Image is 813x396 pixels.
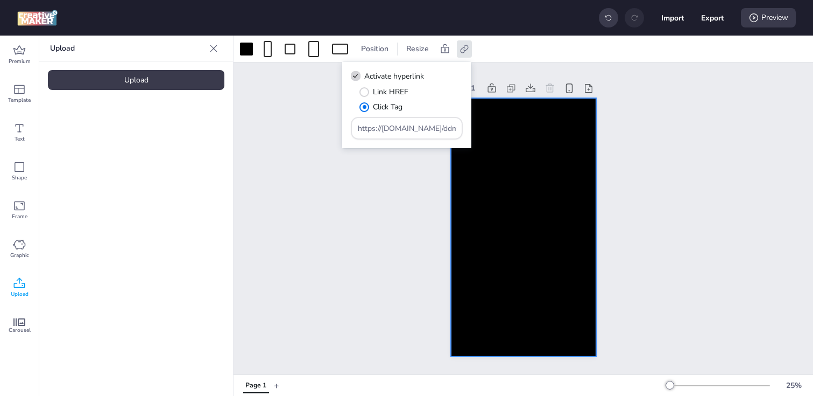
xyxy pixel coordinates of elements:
[358,123,456,134] input: Type URL
[8,96,31,105] span: Template
[364,71,424,82] span: Activate hyperlink
[12,173,27,182] span: Shape
[238,376,274,395] div: Tabs
[50,36,205,61] p: Upload
[373,101,402,113] span: Click Tag
[741,8,796,27] div: Preview
[701,6,724,29] button: Export
[404,43,431,54] span: Resize
[17,10,58,26] img: logo Creative Maker
[9,326,31,335] span: Carousel
[15,135,25,143] span: Text
[781,380,807,391] div: 25 %
[12,212,27,221] span: Frame
[245,381,266,391] div: Page 1
[373,86,408,98] span: Link HREF
[9,57,31,66] span: Premium
[661,6,684,29] button: Import
[359,43,391,54] span: Position
[48,70,224,90] div: Upload
[274,376,279,395] button: +
[11,290,29,298] span: Upload
[10,251,29,260] span: Graphic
